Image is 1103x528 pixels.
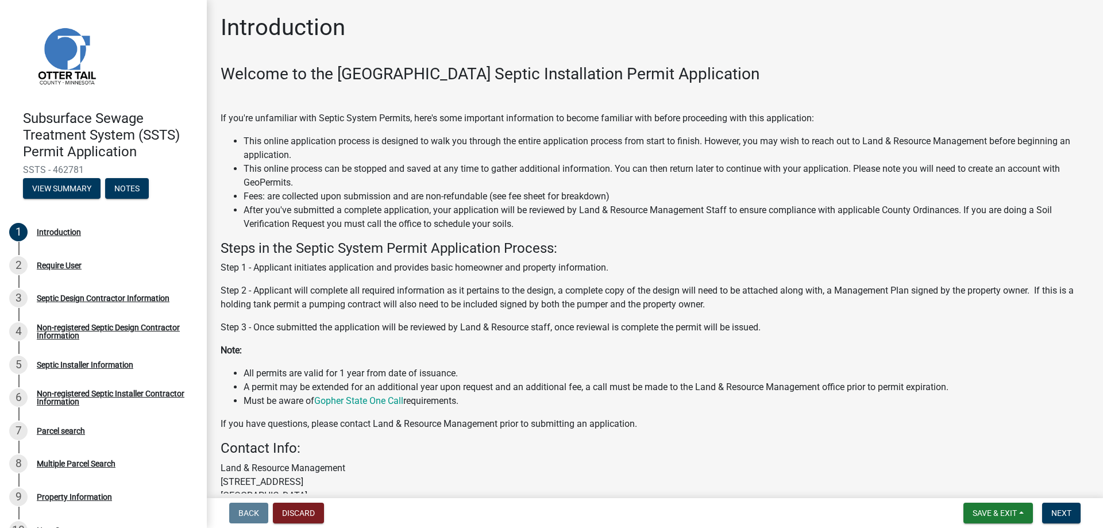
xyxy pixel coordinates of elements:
div: 8 [9,454,28,473]
div: Multiple Parcel Search [37,460,115,468]
div: Non-registered Septic Installer Contractor Information [37,390,188,406]
li: A permit may be extended for an additional year upon request and an additional fee, a call must b... [244,380,1089,394]
li: Must be aware of requirements. [244,394,1089,408]
h4: Steps in the Septic System Permit Application Process: [221,240,1089,257]
div: Parcel search [37,427,85,435]
div: Property Information [37,493,112,501]
wm-modal-confirm: Notes [105,185,149,194]
div: Require User [37,261,82,269]
div: Septic Installer Information [37,361,133,369]
img: Otter Tail County, Minnesota [23,12,109,98]
button: Save & Exit [963,503,1033,523]
h4: Subsurface Sewage Treatment System (SSTS) Permit Application [23,110,198,160]
span: Back [238,508,259,518]
p: Step 3 - Once submitted the application will be reviewed by Land & Resource staff, once reviewal ... [221,321,1089,334]
h4: Contact Info: [221,440,1089,457]
div: 1 [9,223,28,241]
div: 7 [9,422,28,440]
div: 2 [9,256,28,275]
p: If you're unfamiliar with Septic System Permits, here's some important information to become fami... [221,111,1089,125]
li: After you've submitted a complete application, your application will be reviewed by Land & Resour... [244,203,1089,231]
button: Back [229,503,268,523]
strong: Note: [221,345,242,356]
h3: Welcome to the [GEOGRAPHIC_DATA] Septic Installation Permit Application [221,64,1089,84]
div: 9 [9,488,28,506]
p: Step 2 - Applicant will complete all required information as it pertains to the design, a complet... [221,284,1089,311]
p: Step 1 - Applicant initiates application and provides basic homeowner and property information. [221,261,1089,275]
h1: Introduction [221,14,345,41]
button: Discard [273,503,324,523]
div: 4 [9,322,28,341]
div: 6 [9,388,28,407]
a: Gopher State One Call [314,395,403,406]
button: Notes [105,178,149,199]
span: Save & Exit [973,508,1017,518]
span: Next [1051,508,1071,518]
p: If you have questions, please contact Land & Resource Management prior to submitting an application. [221,417,1089,431]
button: Next [1042,503,1081,523]
div: Septic Design Contractor Information [37,294,169,302]
wm-modal-confirm: Summary [23,185,101,194]
div: 5 [9,356,28,374]
li: This online process can be stopped and saved at any time to gather additional information. You ca... [244,162,1089,190]
div: 3 [9,289,28,307]
span: SSTS - 462781 [23,164,184,175]
div: Non-registered Septic Design Contractor Information [37,323,188,340]
li: This online application process is designed to walk you through the entire application process fr... [244,134,1089,162]
li: All permits are valid for 1 year from date of issuance. [244,367,1089,380]
li: Fees: are collected upon submission and are non-refundable (see fee sheet for breakdown) [244,190,1089,203]
div: Introduction [37,228,81,236]
button: View Summary [23,178,101,199]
